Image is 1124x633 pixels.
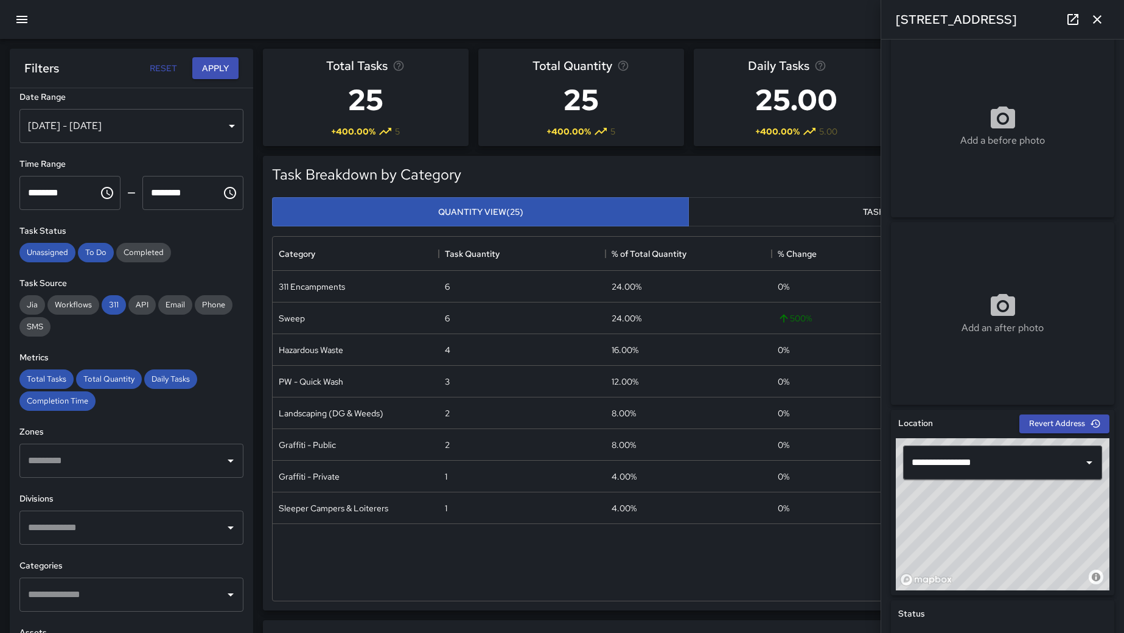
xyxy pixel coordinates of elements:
div: 4.00% [612,502,637,514]
span: 0 % [778,470,789,483]
span: 0 % [778,407,789,419]
div: 6 [445,281,450,293]
span: 0 % [778,376,789,388]
div: Workflows [47,295,99,315]
h5: Task Breakdown by Category [272,165,461,184]
div: 16.00% [612,344,638,356]
h3: 25 [532,75,629,124]
span: Completed [116,247,171,257]
div: 6 [445,312,450,324]
svg: Total number of tasks in the selected period, compared to the previous period. [393,60,405,72]
div: 3 [445,376,450,388]
div: [DATE] - [DATE] [19,109,243,143]
h6: Metrics [19,351,243,365]
button: Quantity View(25) [272,197,689,227]
span: Workflows [47,299,99,310]
div: Completed [116,243,171,262]
div: Unassigned [19,243,75,262]
div: % Change [778,237,817,271]
span: API [128,299,156,310]
span: 500 % [778,312,812,324]
div: 311 [102,295,126,315]
div: Email [158,295,192,315]
span: Email [158,299,192,310]
div: 2 [445,407,450,419]
div: API [128,295,156,315]
div: 1 [445,470,447,483]
span: Total Tasks [326,56,388,75]
span: 0 % [778,344,789,356]
div: Task Quantity [445,237,500,271]
svg: Total task quantity in the selected period, compared to the previous period. [617,60,629,72]
h3: 25 [326,75,405,124]
div: 24.00% [612,281,641,293]
span: 5.00 [819,125,837,138]
span: + 400.00 % [546,125,591,138]
span: Total Quantity [76,374,142,384]
div: Phone [195,295,232,315]
span: 0 % [778,281,789,293]
div: Task Quantity [439,237,605,271]
span: Completion Time [19,396,96,406]
div: 2 [445,439,450,451]
div: 311 Encampments [279,281,345,293]
span: Phone [195,299,232,310]
span: Total Quantity [532,56,612,75]
h6: Task Source [19,277,243,290]
div: Sweep [279,312,305,324]
div: 1 [445,502,447,514]
div: 12.00% [612,376,638,388]
div: % Change [772,237,938,271]
div: 8.00% [612,407,636,419]
span: Daily Tasks [144,374,197,384]
h6: Date Range [19,91,243,104]
div: Daily Tasks [144,369,197,389]
h6: Time Range [19,158,243,171]
div: Total Quantity [76,369,142,389]
div: Jia [19,295,45,315]
button: Open [222,586,239,603]
button: Reset [144,57,183,80]
span: 311 [102,299,126,310]
div: To Do [78,243,114,262]
div: 4.00% [612,470,637,483]
div: 4 [445,344,450,356]
div: Hazardous Waste [279,344,343,356]
button: Tasks View(25) [688,197,1105,227]
svg: Average number of tasks per day in the selected period, compared to the previous period. [814,60,826,72]
span: 5 [610,125,615,138]
button: Choose time, selected time is 12:00 AM [95,181,119,205]
span: SMS [19,321,51,332]
span: Unassigned [19,247,75,257]
div: Total Tasks [19,369,74,389]
div: Category [279,237,315,271]
div: Sleeper Campers & Loiterers [279,502,388,514]
div: Completion Time [19,391,96,411]
button: Open [222,519,239,536]
span: 0 % [778,439,789,451]
div: Landscaping (DG & Weeds) [279,407,383,419]
h6: Filters [24,58,59,78]
h6: Task Status [19,225,243,238]
button: Open [222,452,239,469]
span: Total Tasks [19,374,74,384]
div: Graffiti - Private [279,470,340,483]
button: Choose time, selected time is 11:59 PM [218,181,242,205]
div: % of Total Quantity [612,237,686,271]
h3: 25.00 [748,75,845,124]
h6: Categories [19,559,243,573]
span: + 400.00 % [755,125,800,138]
div: PW - Quick Wash [279,376,343,388]
span: Daily Tasks [748,56,809,75]
span: 0 % [778,502,789,514]
div: Category [273,237,439,271]
span: To Do [78,247,114,257]
div: % of Total Quantity [606,237,772,271]
span: Jia [19,299,45,310]
h6: Zones [19,425,243,439]
div: 24.00% [612,312,641,324]
div: 8.00% [612,439,636,451]
div: Graffiti - Public [279,439,336,451]
h6: Divisions [19,492,243,506]
span: + 400.00 % [331,125,375,138]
